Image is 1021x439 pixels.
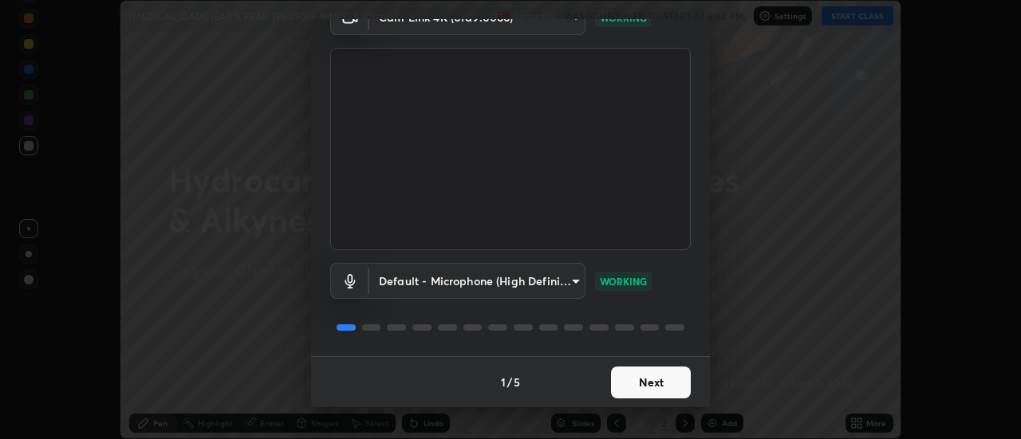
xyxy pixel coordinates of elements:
p: WORKING [600,274,647,288]
button: Next [611,366,691,398]
h4: 1 [501,374,506,390]
h4: 5 [514,374,520,390]
div: Cam Link 4K (0fd9:0066) [369,263,585,299]
h4: / [507,374,512,390]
